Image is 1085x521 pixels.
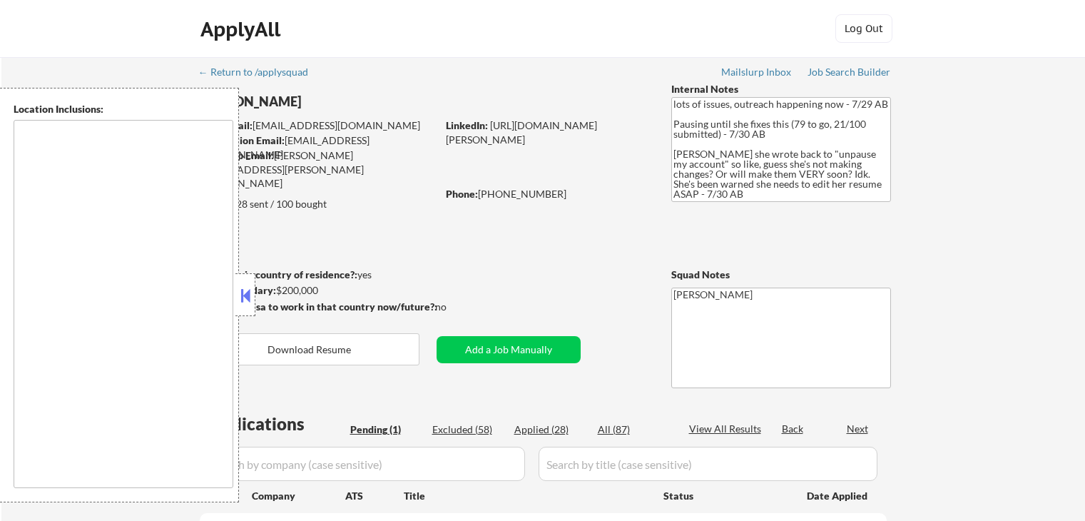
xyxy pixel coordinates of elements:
div: Mailslurp Inbox [721,67,793,77]
div: [EMAIL_ADDRESS][DOMAIN_NAME] [200,133,437,161]
div: Applied (28) [514,423,586,437]
div: Internal Notes [671,82,891,96]
div: [PHONE_NUMBER] [446,187,648,201]
div: Company [252,489,345,503]
div: Back [782,422,805,436]
div: $200,000 [199,283,437,298]
div: Squad Notes [671,268,891,282]
strong: Phone: [446,188,478,200]
button: Log Out [835,14,892,43]
div: Job Search Builder [808,67,891,77]
div: 28 sent / 100 bought [199,197,437,211]
div: ← Return to /applysquad [198,67,322,77]
button: Add a Job Manually [437,336,581,363]
div: Applications [204,415,345,433]
div: Next [847,422,870,436]
a: ← Return to /applysquad [198,66,322,81]
div: [PERSON_NAME] [200,93,493,111]
div: View All Results [689,422,765,436]
strong: Will need Visa to work in that country now/future?: [200,300,437,313]
input: Search by company (case sensitive) [204,447,525,481]
div: [PERSON_NAME][EMAIL_ADDRESS][PERSON_NAME][DOMAIN_NAME] [200,148,437,191]
div: All (87) [598,423,669,437]
div: no [435,300,476,314]
div: Status [663,482,786,508]
div: ApplyAll [200,17,285,41]
a: Mailslurp Inbox [721,66,793,81]
input: Search by title (case sensitive) [539,447,877,481]
div: ATS [345,489,404,503]
button: Download Resume [200,333,419,365]
div: Excluded (58) [432,423,504,437]
div: Pending (1) [350,423,422,437]
div: [EMAIL_ADDRESS][DOMAIN_NAME] [200,118,437,133]
a: [URL][DOMAIN_NAME][PERSON_NAME] [446,119,597,146]
strong: LinkedIn: [446,119,488,131]
div: Title [404,489,650,503]
div: Location Inclusions: [14,102,233,116]
div: yes [199,268,432,282]
div: Date Applied [807,489,870,503]
strong: Can work in country of residence?: [199,268,357,280]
